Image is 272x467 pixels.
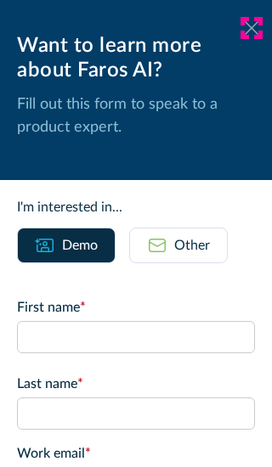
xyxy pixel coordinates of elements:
label: First name [17,297,255,318]
div: Demo [62,235,98,256]
label: Work email [17,443,255,464]
label: Last name [17,374,255,394]
div: I'm interested in... [17,197,255,217]
p: Fill out this form to speak to a product expert. [17,93,255,139]
div: Want to learn more about Faros AI? [17,34,255,83]
div: Other [174,235,210,256]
